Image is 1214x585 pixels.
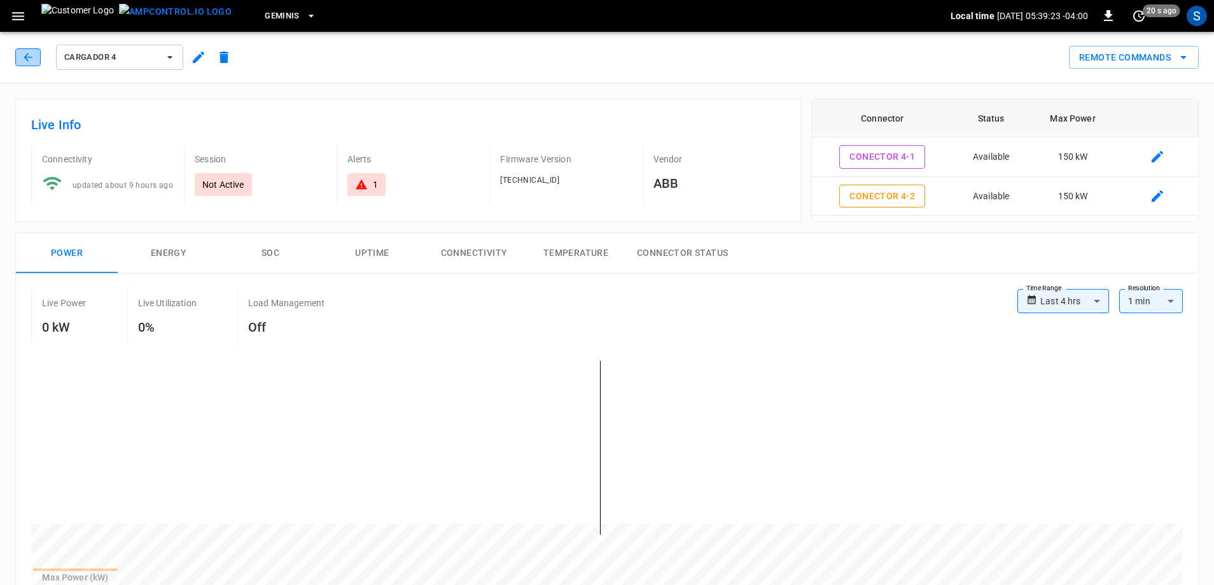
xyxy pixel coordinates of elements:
[953,99,1029,137] th: Status
[321,233,423,274] button: Uptime
[951,10,994,22] p: Local time
[202,178,244,191] p: Not Active
[1128,283,1160,293] label: Resolution
[1143,4,1180,17] span: 20 s ago
[839,145,925,169] button: Conector 4-1
[260,4,321,29] button: Geminis
[373,178,378,191] div: 1
[953,177,1029,216] td: Available
[138,317,197,337] h6: 0%
[1026,283,1062,293] label: Time Range
[42,317,87,337] h6: 0 kW
[1029,137,1117,177] td: 150 kW
[265,9,300,24] span: Geminis
[1119,289,1183,313] div: 1 min
[1029,177,1117,216] td: 150 kW
[119,4,232,20] img: ampcontrol.io logo
[653,173,785,194] h6: ABB
[653,153,785,166] p: Vendor
[1069,46,1199,69] div: remote commands options
[500,176,559,185] span: [TECHNICAL_ID]
[997,10,1088,22] p: [DATE] 05:39:23 -04:00
[1129,6,1149,26] button: set refresh interval
[220,233,321,274] button: SOC
[118,233,220,274] button: Energy
[839,185,925,208] button: Conector 4-2
[42,297,87,309] p: Live Power
[347,153,479,166] p: Alerts
[525,233,627,274] button: Temperature
[56,45,183,70] button: Cargador 4
[953,216,1029,255] td: Available
[42,153,174,166] p: Connectivity
[423,233,525,274] button: Connectivity
[500,153,632,166] p: Firmware Version
[627,233,738,274] button: Connector Status
[1040,289,1109,313] div: Last 4 hrs
[138,297,197,309] p: Live Utilization
[195,153,326,166] p: Session
[1069,46,1199,69] button: Remote Commands
[812,99,1198,294] table: connector table
[41,4,114,28] img: Customer Logo
[1029,99,1117,137] th: Max Power
[1029,216,1117,255] td: 150 kW
[248,317,324,337] h6: Off
[812,99,953,137] th: Connector
[248,297,324,309] p: Load Management
[64,50,158,65] span: Cargador 4
[16,233,118,274] button: Power
[1187,6,1207,26] div: profile-icon
[31,115,785,135] h6: Live Info
[953,137,1029,177] td: Available
[73,181,173,190] span: updated about 9 hours ago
